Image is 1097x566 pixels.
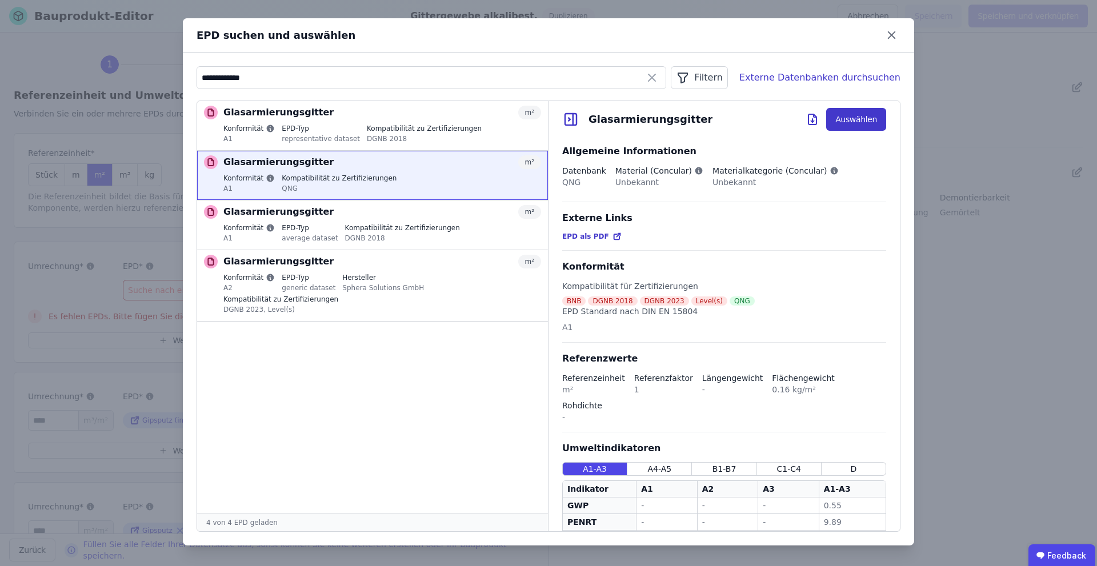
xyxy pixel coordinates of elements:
[282,223,338,232] label: EPD-Typ
[824,516,881,528] div: 9.89
[712,165,839,176] div: Materialkategorie (Concular)
[282,282,335,292] div: generic dataset
[223,255,334,268] p: Glasarmierungsgitter
[223,282,275,292] div: A2
[562,400,602,411] div: Rohdichte
[562,165,606,176] div: Datenbank
[567,500,631,511] div: GWP
[730,296,755,306] div: QNG
[282,133,360,143] div: representative dataset
[712,463,736,475] span: B1-B7
[223,223,275,232] label: Konformität
[588,111,712,127] div: Glasarmierungsgitter
[518,106,542,119] div: m²
[518,155,542,169] div: m²
[367,124,482,133] label: Kompatibilität zu Zertifizierungen
[739,71,900,85] div: Externe Datenbanken durchsuchen
[824,500,881,511] div: 0.55
[367,133,482,143] div: DGNB 2018
[615,176,703,188] div: Unbekannt
[567,516,631,528] div: PENRT
[562,411,602,423] div: -
[562,322,698,333] div: A1
[562,384,625,395] div: m²
[826,108,886,131] button: Auswählen
[763,500,814,511] div: -
[640,296,689,306] div: DGNB 2023
[282,174,397,183] label: Kompatibilität zu Zertifizierungen
[634,384,693,395] div: 1
[615,165,703,176] div: Material (Concular)
[702,483,714,495] div: A2
[562,441,886,455] div: Umweltindikatoren
[641,500,692,511] div: -
[763,516,814,528] div: -
[634,372,693,384] div: Referenzfaktor
[702,384,763,395] div: -
[223,295,338,304] label: Kompatibilität zu Zertifizierungen
[562,144,886,158] div: Allgemeine Informationen
[223,124,275,133] label: Konformität
[562,352,886,366] div: Referenzwerte
[777,463,801,475] span: C1-C4
[197,27,883,43] div: EPD suchen und auswählen
[282,232,338,243] div: average dataset
[223,304,338,314] div: DGNB 2023, Level(s)
[345,223,460,232] label: Kompatibilität zu Zertifizierungen
[772,372,834,384] div: Flächengewicht
[567,483,608,495] div: Indikator
[282,273,335,282] label: EPD-Typ
[223,155,334,169] p: Glasarmierungsgitter
[702,372,763,384] div: Längengewicht
[763,483,775,495] div: A3
[342,273,424,282] label: Hersteller
[562,260,886,274] div: Konformität
[342,282,424,292] div: Sphera Solutions GmbH
[583,463,607,475] span: A1-A3
[562,306,698,322] div: EPD Standard nach DIN EN 15804
[223,174,275,183] label: Konformität
[282,124,360,133] label: EPD-Typ
[562,280,757,296] div: Kompatibilität für Zertifizierungen
[223,205,334,219] p: Glasarmierungsgitter
[562,296,586,306] div: BNB
[223,183,275,193] div: A1
[588,296,637,306] div: DGNB 2018
[197,513,548,531] div: 4 von 4 EPD geladen
[562,372,625,384] div: Referenzeinheit
[641,516,692,528] div: -
[223,232,275,243] div: A1
[223,106,334,119] p: Glasarmierungsgitter
[851,463,857,475] span: D
[647,463,671,475] span: A4-A5
[641,483,653,495] div: A1
[518,255,542,268] div: m²
[702,500,754,511] div: -
[824,483,851,495] div: A1-A3
[345,232,460,243] div: DGNB 2018
[671,66,727,89] button: Filtern
[562,176,606,188] div: QNG
[691,296,727,306] div: Level(s)
[223,133,275,143] div: A1
[518,205,542,219] div: m²
[282,183,397,193] div: QNG
[562,211,886,225] div: Externe Links
[772,384,834,395] div: 0.16 kg/m²
[712,176,839,188] div: Unbekannt
[223,273,275,282] label: Konformität
[702,516,754,528] div: -
[562,232,609,241] span: EPD als PDF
